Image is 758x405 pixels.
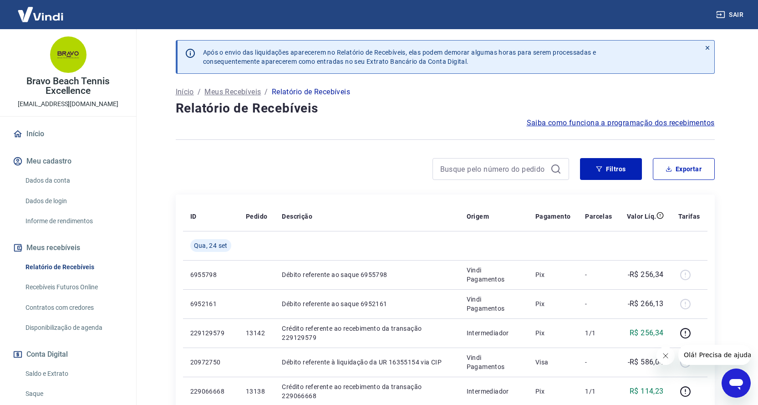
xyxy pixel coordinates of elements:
p: 6952161 [190,299,231,308]
p: Pix [535,270,571,279]
p: [EMAIL_ADDRESS][DOMAIN_NAME] [18,99,118,109]
p: 13138 [246,387,267,396]
p: 229129579 [190,328,231,338]
p: -R$ 266,13 [628,298,664,309]
p: - [585,270,612,279]
p: Débito referente à liquidação da UR 16355154 via CIP [282,358,452,367]
p: Bravo Beach Tennis Excellence [7,77,129,96]
p: - [585,299,612,308]
p: Tarifas [678,212,700,221]
span: Qua, 24 set [194,241,228,250]
p: Pagamento [535,212,571,221]
h4: Relatório de Recebíveis [176,99,715,118]
input: Busque pelo número do pedido [440,162,547,176]
iframe: Botão para abrir a janela de mensagens [722,369,751,398]
iframe: Fechar mensagem [656,347,675,365]
p: R$ 114,23 [630,386,664,397]
a: Saldo e Extrato [22,364,125,383]
p: Vindi Pagamentos [467,295,521,313]
a: Dados de login [22,192,125,210]
p: / [265,87,268,97]
p: Crédito referente ao recebimento da transação 229129579 [282,324,452,342]
p: Descrição [282,212,312,221]
p: - [585,358,612,367]
button: Filtros [580,158,642,180]
p: 20972750 [190,358,231,367]
p: Intermediador [467,387,521,396]
p: Vindi Pagamentos [467,353,521,371]
a: Informe de rendimentos [22,212,125,231]
p: 1/1 [585,387,612,396]
img: 9b712bdf-b3bb-44e1-aa76-4bd371055ede.jpeg [50,36,86,73]
p: Após o envio das liquidações aparecerem no Relatório de Recebíveis, elas podem demorar algumas ho... [203,48,596,66]
button: Meu cadastro [11,151,125,171]
p: 1/1 [585,328,612,338]
p: Débito referente ao saque 6952161 [282,299,452,308]
p: Parcelas [585,212,612,221]
p: ID [190,212,197,221]
a: Recebíveis Futuros Online [22,278,125,297]
p: Vindi Pagamentos [467,266,521,284]
p: Pix [535,328,571,338]
p: Relatório de Recebíveis [272,87,350,97]
a: Contratos com credores [22,298,125,317]
p: 13142 [246,328,267,338]
p: Pix [535,299,571,308]
p: Origem [467,212,489,221]
a: Disponibilização de agenda [22,318,125,337]
span: Olá! Precisa de ajuda? [5,6,76,14]
a: Relatório de Recebíveis [22,258,125,277]
a: Saiba como funciona a programação dos recebimentos [527,118,715,128]
p: R$ 256,34 [630,328,664,338]
p: Intermediador [467,328,521,338]
button: Conta Digital [11,344,125,364]
a: Início [176,87,194,97]
p: Crédito referente ao recebimento da transação 229066668 [282,382,452,400]
iframe: Mensagem da empresa [678,345,751,365]
a: Saque [22,384,125,403]
a: Meus Recebíveis [204,87,261,97]
img: Vindi [11,0,70,28]
button: Exportar [653,158,715,180]
p: Débito referente ao saque 6955798 [282,270,452,279]
p: Pix [535,387,571,396]
button: Meus recebíveis [11,238,125,258]
p: Visa [535,358,571,367]
a: Dados da conta [22,171,125,190]
p: 229066668 [190,387,231,396]
p: 6955798 [190,270,231,279]
p: -R$ 256,34 [628,269,664,280]
p: / [198,87,201,97]
button: Sair [714,6,747,23]
a: Início [11,124,125,144]
p: Valor Líq. [627,212,656,221]
p: -R$ 586,04 [628,357,664,368]
p: Pedido [246,212,267,221]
